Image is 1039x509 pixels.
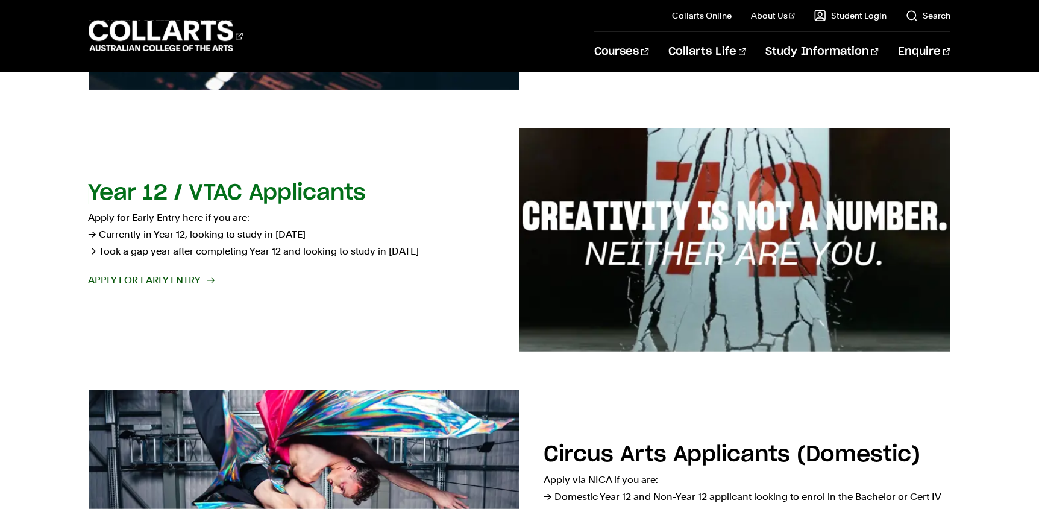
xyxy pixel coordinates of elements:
[898,32,950,72] a: Enquire
[89,272,213,289] span: Apply for Early Entry
[751,10,796,22] a: About Us
[814,10,887,22] a: Student Login
[906,10,950,22] a: Search
[89,128,951,352] a: Year 12 / VTAC Applicants Apply for Early Entry here if you are:→ Currently in Year 12, looking t...
[544,444,920,466] h2: Circus Arts Applicants (Domestic)
[89,209,495,260] p: Apply for Early Entry here if you are: → Currently in Year 12, looking to study in [DATE] → Took ...
[594,32,649,72] a: Courses
[668,32,746,72] a: Collarts Life
[672,10,732,22] a: Collarts Online
[765,32,879,72] a: Study Information
[89,182,366,204] h2: Year 12 / VTAC Applicants
[89,19,243,53] div: Go to homepage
